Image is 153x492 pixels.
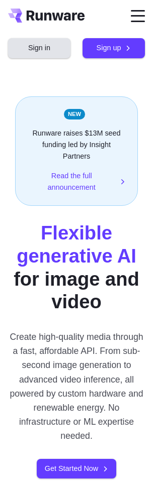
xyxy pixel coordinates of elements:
h1: for image and video [8,222,145,314]
strong: Flexible generative AI [17,222,136,267]
a: Sign up [83,38,145,58]
p: Create high-quality media through a fast, affordable API. From sub-second image generation to adv... [8,330,145,443]
div: Runware raises $13M seed funding led by Insight Partners [15,96,137,206]
a: Get Started Now [37,459,116,478]
a: Read the full announcement [28,170,125,193]
a: Sign in [8,38,70,58]
a: Go to / [8,9,85,23]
